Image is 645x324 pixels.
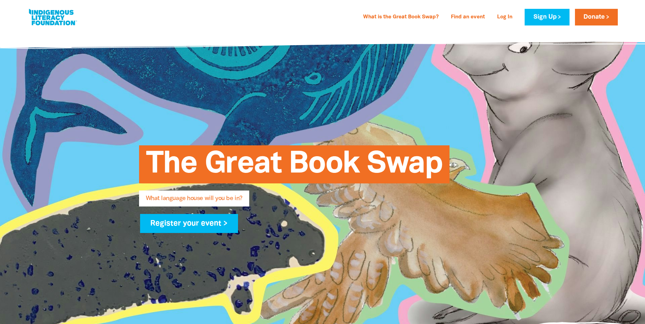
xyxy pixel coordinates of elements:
span: The Great Book Swap [146,150,443,183]
a: Sign Up [525,9,569,25]
a: Find an event [447,12,489,23]
span: What language house will you be in? [146,196,242,206]
a: What is the Great Book Swap? [359,12,443,23]
a: Donate [575,9,618,25]
a: Log In [493,12,516,23]
a: Register your event > [140,214,238,233]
